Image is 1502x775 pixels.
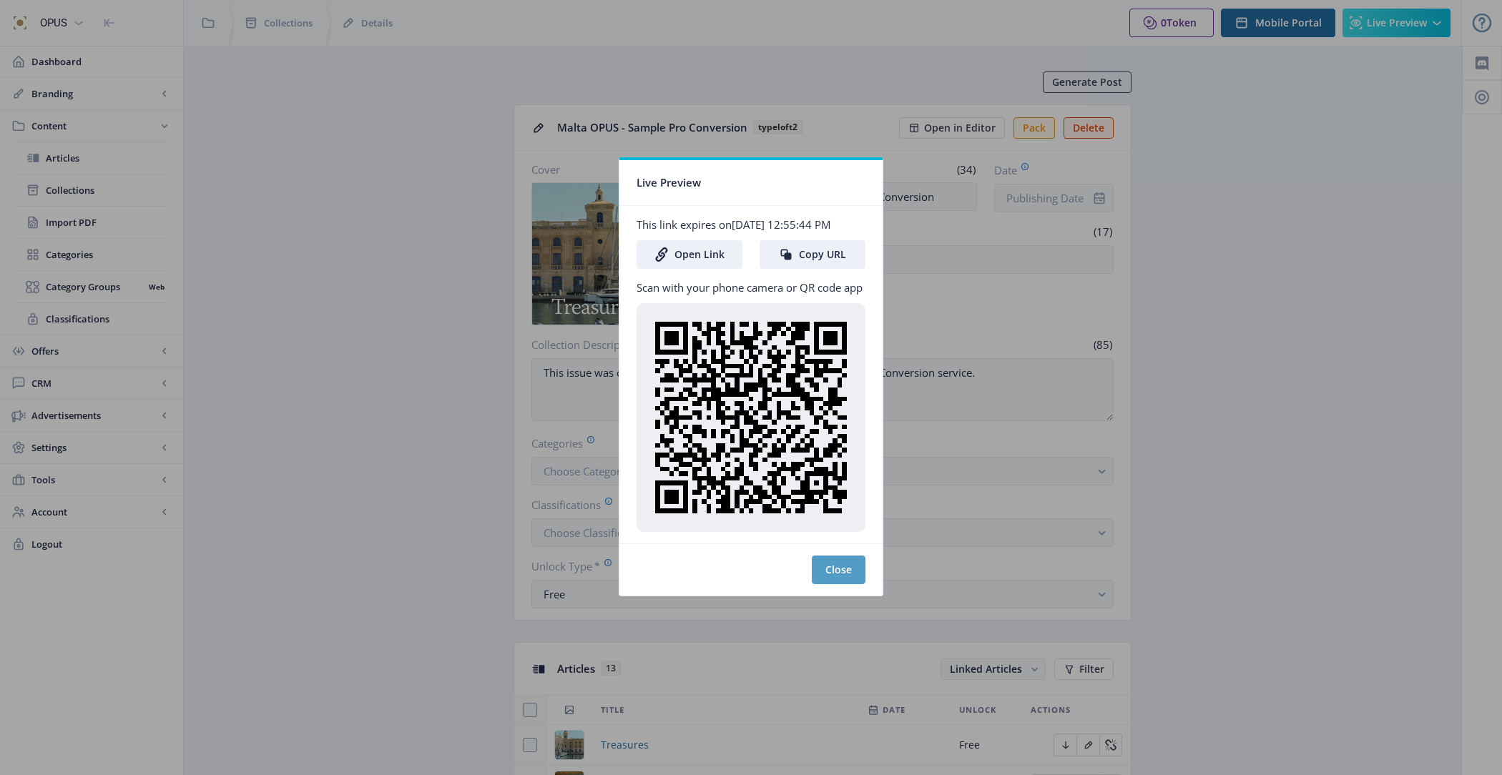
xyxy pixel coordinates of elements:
button: Close [812,556,865,584]
p: Scan with your phone camera or QR code app [637,280,865,295]
span: [DATE] 12:55:44 PM [732,217,830,232]
p: This link expires on [637,217,865,232]
span: Live Preview [637,172,701,194]
button: Copy URL [760,240,865,269]
a: Open Link [637,240,742,269]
